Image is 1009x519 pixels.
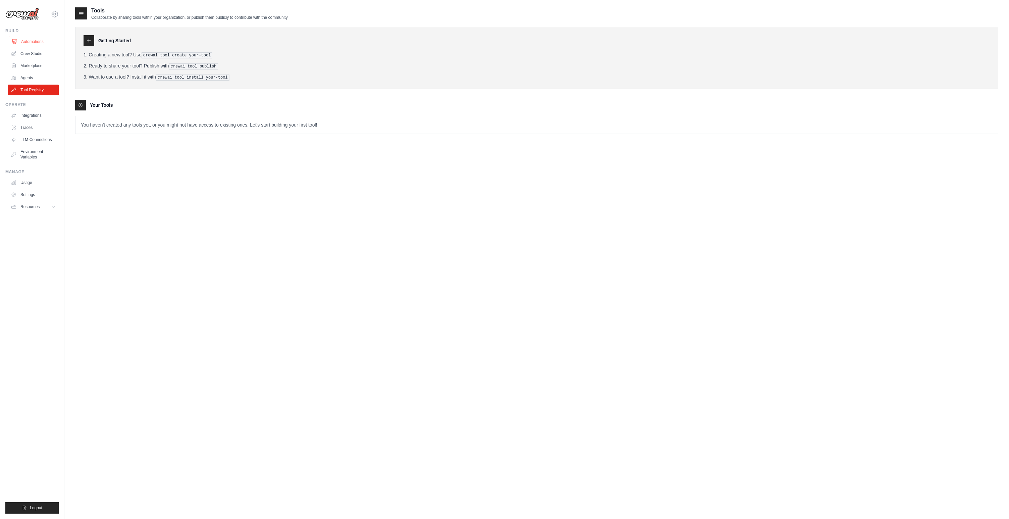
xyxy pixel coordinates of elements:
span: Resources [20,204,40,209]
a: Settings [8,189,59,200]
a: Tool Registry [8,85,59,95]
a: Automations [9,36,59,47]
h3: Your Tools [90,102,113,108]
div: Operate [5,102,59,107]
div: Manage [5,169,59,175]
a: Agents [8,73,59,83]
a: Usage [8,177,59,188]
a: Environment Variables [8,146,59,162]
button: Logout [5,502,59,514]
img: Logo [5,8,39,20]
a: Traces [8,122,59,133]
span: Logout [30,505,42,511]
pre: crewai tool create your-tool [142,52,213,58]
p: Collaborate by sharing tools within your organization, or publish them publicly to contribute wit... [91,15,288,20]
li: Want to use a tool? Install it with [84,74,990,81]
a: Integrations [8,110,59,121]
li: Ready to share your tool? Publish with [84,62,990,69]
li: Creating a new tool? Use [84,51,990,58]
div: Build [5,28,59,34]
a: Marketplace [8,60,59,71]
button: Resources [8,201,59,212]
h3: Getting Started [98,37,131,44]
pre: crewai tool install your-tool [156,75,229,81]
a: Crew Studio [8,48,59,59]
h2: Tools [91,7,288,15]
a: LLM Connections [8,134,59,145]
p: You haven't created any tools yet, or you might not have access to existing ones. Let's start bui... [75,116,998,134]
pre: crewai tool publish [169,63,218,69]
